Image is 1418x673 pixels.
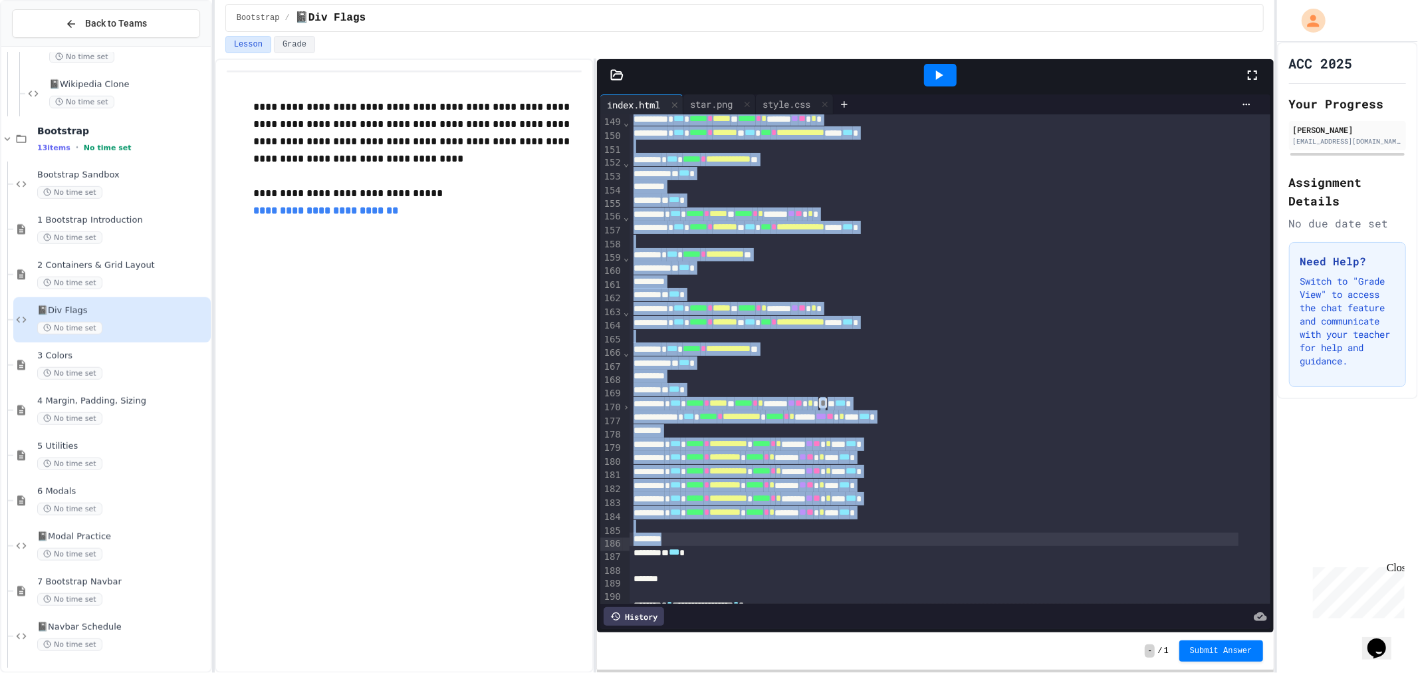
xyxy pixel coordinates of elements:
div: 190 [600,591,622,605]
span: No time set [37,412,102,425]
iframe: chat widget [1362,620,1405,660]
span: No time set [37,548,102,561]
div: 186 [600,538,622,551]
div: 167 [600,361,622,375]
span: 📓Navbar Schedule [37,622,208,633]
span: 1 [1164,646,1169,656]
div: 150 [600,130,622,144]
div: 178 [600,429,622,442]
div: 161 [600,279,622,293]
div: 159 [600,252,622,266]
span: Fold line [623,307,630,318]
div: 168 [600,374,622,388]
div: 189 [600,578,622,591]
div: 151 [600,144,622,157]
h2: Your Progress [1289,94,1407,113]
span: 2 Containers & Grid Layout [37,260,208,271]
div: 154 [600,184,622,198]
span: Fold line [623,212,630,223]
span: No time set [37,638,102,651]
span: Fold line [623,117,630,128]
span: 📓Wikipedia Clone [49,79,208,90]
h1: ACC 2025 [1289,54,1353,72]
span: / [1157,646,1162,656]
div: style.css [756,94,834,114]
div: 158 [600,239,622,252]
div: index.html [600,98,667,112]
div: 182 [600,483,622,497]
div: 156 [600,211,622,225]
div: 166 [600,347,622,361]
span: Bootstrap Sandbox [37,170,208,181]
div: 169 [600,388,622,402]
div: index.html [600,94,683,114]
div: 180 [600,456,622,470]
span: No time set [49,51,114,63]
span: No time set [37,277,102,289]
span: Fold line [623,158,630,168]
div: 160 [600,265,622,279]
span: • [76,142,78,153]
span: 3 Colors [37,350,208,362]
span: No time set [37,231,102,244]
span: No time set [37,458,102,470]
div: 183 [600,497,622,511]
button: Lesson [225,36,271,53]
div: 163 [600,307,622,321]
div: [EMAIL_ADDRESS][DOMAIN_NAME] [1293,136,1403,146]
div: Chat with us now!Close [5,5,92,84]
span: 1 Bootstrap Introduction [37,215,208,226]
div: 164 [600,320,622,334]
div: [PERSON_NAME] [1293,124,1403,136]
button: Grade [274,36,315,53]
div: My Account [1288,5,1329,36]
div: 179 [600,442,622,456]
span: 📓Div Flags [295,10,366,26]
div: 155 [600,198,622,211]
button: Submit Answer [1179,640,1263,662]
span: 13 items [37,144,70,152]
span: No time set [84,144,132,152]
div: 177 [600,416,622,430]
span: 6 Modals [37,486,208,497]
div: star.png [683,97,739,111]
span: 📓Div Flags [37,305,208,317]
h3: Need Help? [1300,253,1395,269]
span: folded code [819,398,827,408]
span: No time set [37,367,102,380]
div: 152 [600,156,622,170]
span: 📓Modal Practice [37,531,208,543]
span: Bootstrap [237,13,280,23]
div: 188 [600,565,622,579]
button: Back to Teams [12,9,200,38]
div: 187 [600,551,622,565]
div: 184 [600,511,622,525]
span: 7 Bootstrap Navbar [37,577,208,588]
p: Switch to "Grade View" to access the chat feature and communicate with your teacher for help and ... [1300,275,1395,368]
span: Fold line [623,253,630,263]
span: No time set [37,186,102,199]
iframe: chat widget [1308,562,1405,618]
span: 4 Margin, Padding, Sizing [37,396,208,407]
span: No time set [37,593,102,606]
span: - [1145,644,1155,658]
span: Submit Answer [1190,646,1252,656]
div: 153 [600,170,622,184]
div: History [604,607,664,626]
span: Fold line [623,348,630,358]
span: No time set [49,96,114,108]
div: No due date set [1289,215,1407,231]
div: 185 [600,525,622,539]
span: 5 Utilities [37,441,208,452]
div: 165 [600,334,622,347]
div: star.png [683,94,756,114]
span: / [285,13,290,23]
h2: Assignment Details [1289,173,1407,210]
span: No time set [37,503,102,515]
div: 170 [600,402,622,416]
span: Bootstrap [37,125,208,137]
div: 162 [600,293,622,307]
span: Back to Teams [85,17,147,31]
div: 181 [600,470,622,483]
div: style.css [756,97,817,111]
